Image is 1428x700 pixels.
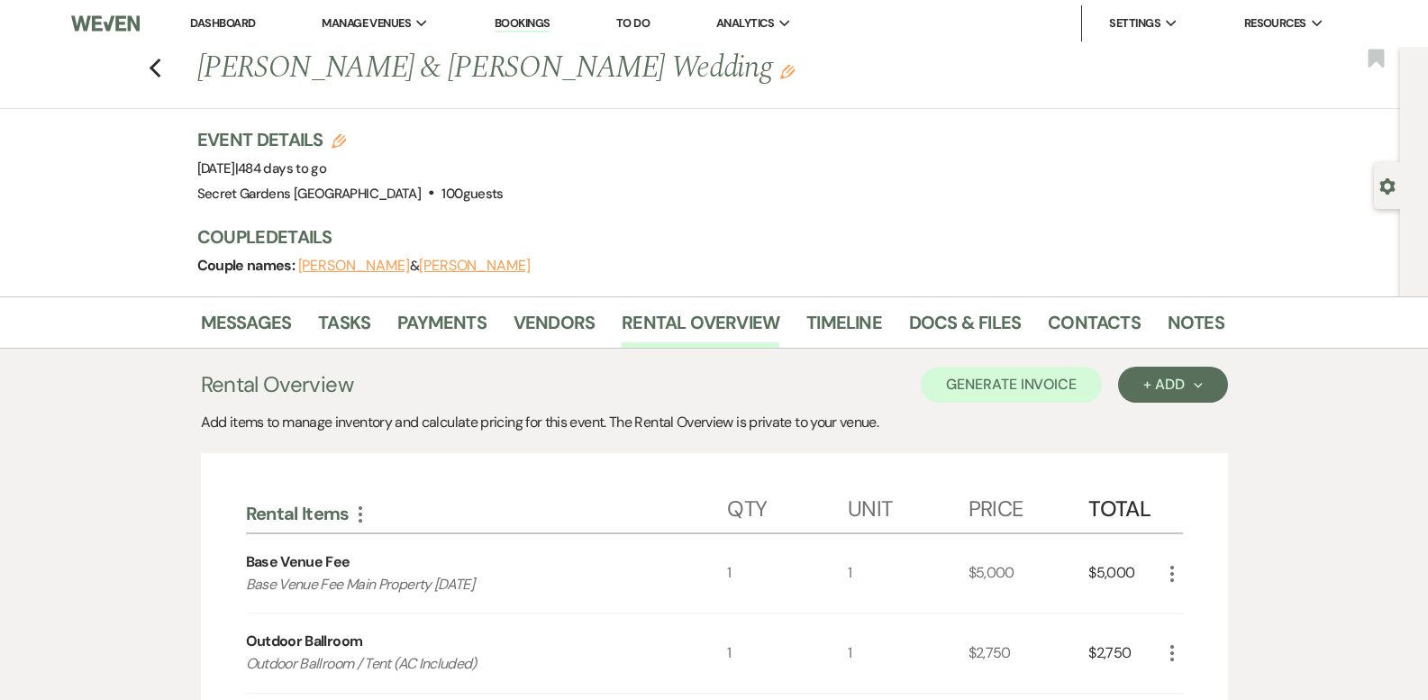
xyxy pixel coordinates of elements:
[318,308,370,348] a: Tasks
[1379,177,1396,194] button: Open lead details
[1244,14,1306,32] span: Resources
[1048,308,1141,348] a: Contacts
[197,159,327,177] span: [DATE]
[1118,367,1227,403] button: + Add
[246,652,679,676] p: Outdoor Ballroom / Tent (AC Included)
[1168,308,1224,348] a: Notes
[616,15,650,31] a: To Do
[197,47,1005,90] h1: [PERSON_NAME] & [PERSON_NAME] Wedding
[495,15,550,32] a: Bookings
[197,256,298,275] span: Couple names:
[969,478,1089,532] div: Price
[848,478,969,532] div: Unit
[969,614,1089,693] div: $2,750
[197,185,422,203] span: Secret Gardens [GEOGRAPHIC_DATA]
[716,14,774,32] span: Analytics
[246,551,350,573] div: Base Venue Fee
[190,15,255,31] a: Dashboard
[921,367,1102,403] button: Generate Invoice
[848,534,969,614] div: 1
[1088,534,1160,614] div: $5,000
[1088,614,1160,693] div: $2,750
[322,14,411,32] span: Manage Venues
[197,127,504,152] h3: Event Details
[909,308,1021,348] a: Docs & Files
[246,631,363,652] div: Outdoor Ballroom
[727,534,848,614] div: 1
[441,185,503,203] span: 100 guests
[201,308,292,348] a: Messages
[969,534,1089,614] div: $5,000
[1088,478,1160,532] div: Total
[1109,14,1160,32] span: Settings
[246,502,728,525] div: Rental Items
[235,159,326,177] span: |
[238,159,326,177] span: 484 days to go
[298,259,410,273] button: [PERSON_NAME]
[514,308,595,348] a: Vendors
[806,308,882,348] a: Timeline
[246,573,679,596] p: Base Venue Fee Main Property [DATE]
[848,614,969,693] div: 1
[298,257,531,275] span: &
[727,614,848,693] div: 1
[197,224,1206,250] h3: Couple Details
[201,412,1228,433] div: Add items to manage inventory and calculate pricing for this event. The Rental Overview is privat...
[1143,377,1202,392] div: + Add
[71,5,140,42] img: Weven Logo
[780,63,795,79] button: Edit
[419,259,531,273] button: [PERSON_NAME]
[727,478,848,532] div: Qty
[397,308,487,348] a: Payments
[201,368,353,401] h3: Rental Overview
[622,308,779,348] a: Rental Overview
